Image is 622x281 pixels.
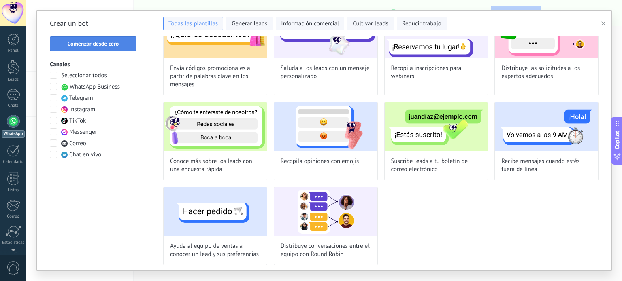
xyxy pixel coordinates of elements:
div: Calendario [2,159,25,165]
span: Envía códigos promocionales a partir de palabras clave en los mensajes [170,64,260,89]
span: Seleccionar todos [61,72,107,80]
span: Cultivar leads [353,20,388,28]
div: Estadísticas [2,240,25,245]
button: Generar leads [226,17,273,30]
img: Recopila opiniones con emojis [274,102,377,151]
img: Recibe mensajes cuando estés fuera de línea [495,102,598,151]
img: Suscribe leads a tu boletín de correo electrónico [385,102,488,151]
span: Messenger [69,128,97,136]
span: Recopila inscripciones para webinars [391,64,481,80]
img: Ayuda al equipo de ventas a conocer un lead y sus preferencias [164,187,267,236]
span: Copilot [613,131,621,149]
span: Generar leads [232,20,267,28]
span: Chat en vivo [69,151,101,159]
span: WhatsApp Business [70,83,120,91]
button: Cultivar leads [347,17,393,30]
h2: Crear un bot [50,17,137,30]
div: Chats [2,103,25,108]
div: Correo [2,214,25,219]
span: Saluda a los leads con un mensaje personalizado [281,64,371,80]
span: Reducir trabajo [402,20,441,28]
button: Reducir trabajo [397,17,447,30]
span: Conoce más sobre los leads con una encuesta rápida [170,157,260,173]
button: Comenzar desde cero [50,36,136,51]
span: Recopila opiniones con emojis [281,157,359,165]
span: Recibe mensajes cuando estés fuera de línea [501,157,592,173]
div: WhatsApp [2,130,25,138]
span: Distribuye conversaciones entre el equipo con Round Robin [281,242,371,258]
img: Distribuye conversaciones entre el equipo con Round Robin [274,187,377,236]
span: Todas las plantillas [168,20,218,28]
span: TikTok [69,117,86,125]
span: Correo [69,139,86,148]
button: Información comercial [276,17,344,30]
span: Instagram [69,106,95,114]
div: Listas [2,188,25,193]
h3: Canales [50,61,137,68]
button: Todas las plantillas [163,17,223,30]
span: Ayuda al equipo de ventas a conocer un lead y sus preferencias [170,242,260,258]
div: Leads [2,77,25,82]
span: Suscribe leads a tu boletín de correo electrónico [391,157,481,173]
span: Distribuye las solicitudes a los expertos adecuados [501,64,592,80]
span: Telegram [69,94,93,102]
span: Información comercial [281,20,339,28]
div: Panel [2,48,25,53]
img: Conoce más sobre los leads con una encuesta rápida [164,102,267,151]
span: Comenzar desde cero [68,41,119,46]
